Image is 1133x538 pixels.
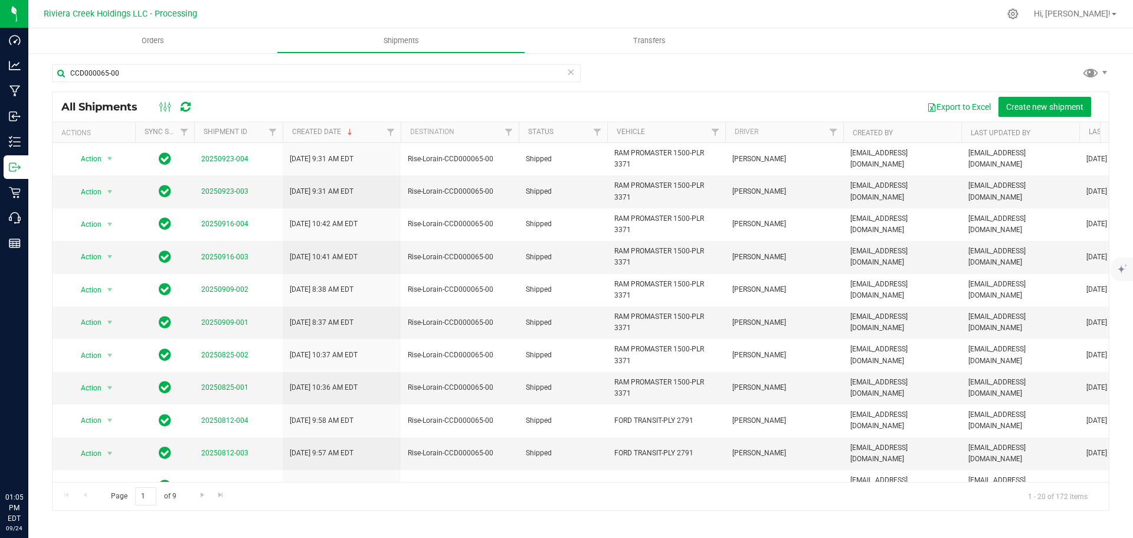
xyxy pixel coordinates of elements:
span: [EMAIL_ADDRESS][DOMAIN_NAME] [968,442,1072,465]
span: In Sync [159,347,171,363]
a: 20250812-003 [201,449,248,457]
a: Filter [824,122,843,142]
inline-svg: Inventory [9,136,21,148]
span: In Sync [159,151,171,167]
span: Action [70,347,102,364]
inline-svg: Analytics [9,60,21,71]
span: In Sync [159,249,171,265]
span: [EMAIL_ADDRESS][DOMAIN_NAME] [850,311,954,334]
span: [PERSON_NAME] [732,350,836,361]
span: Rise-Lorain-CCD000065-00 [408,284,512,295]
span: Shipments [368,35,435,46]
span: Transfers [617,35,682,46]
span: In Sync [159,379,171,396]
span: [PERSON_NAME] [732,448,836,459]
inline-svg: Inbound [9,110,21,122]
span: Action [70,478,102,494]
a: Filter [175,122,194,142]
span: Rise-Lorain-CCD000065-00 [408,317,512,328]
th: Destination [401,122,519,143]
span: RAM PROMASTER 1500-PLR 3371 [614,279,718,301]
span: In Sync [159,478,171,494]
span: Action [70,151,102,167]
input: 1 [135,487,156,506]
button: Create new shipment [998,97,1091,117]
span: [EMAIL_ADDRESS][DOMAIN_NAME] [850,246,954,268]
inline-svg: Dashboard [9,34,21,46]
span: [DATE] 9:57 AM EDT [290,448,353,459]
span: Rise-Lorain-CCD000065-00 [408,154,512,165]
span: [PERSON_NAME] [732,252,836,263]
a: Transfers [525,28,774,53]
a: 20250909-001 [201,318,248,327]
span: [DATE] 10:37 AM EDT [290,350,358,361]
a: Vehicle [617,128,645,136]
span: [EMAIL_ADDRESS][DOMAIN_NAME] [968,475,1072,497]
span: Shipped [526,219,600,230]
span: Rise-Lorain-CCD000065-00 [408,219,512,230]
span: All Shipments [61,100,149,113]
a: 20250923-004 [201,155,248,163]
span: [DATE] 9:31 AM EDT [290,186,353,197]
span: [DATE] 10:36 AM EDT [290,382,358,393]
span: Rise-Lorain-CCD000065-00 [408,350,512,361]
a: Go to the last page [212,487,230,503]
span: select [103,216,117,233]
span: FORD TRANSIT-PLY 2791 [614,481,718,492]
span: [DATE] 10:41 AM EDT [290,252,358,263]
a: Filter [499,122,519,142]
span: select [103,184,117,200]
span: RAM PROMASTER 1500-PLR 3371 [614,213,718,236]
a: Shipment ID [204,128,247,136]
span: [PERSON_NAME] [732,382,836,393]
div: Manage settings [1006,8,1020,19]
span: [PERSON_NAME] [732,415,836,426]
span: FORD TRANSIT-PLY 2791 [614,448,718,459]
span: [PERSON_NAME] [732,186,836,197]
span: [DATE] 9:58 AM EDT [290,415,353,426]
button: Export to Excel [919,97,998,117]
a: 20250825-002 [201,351,248,359]
span: FORD TRANSIT-PLY 2791 [614,415,718,426]
span: Riviera Creek Holdings LLC - Processing [44,9,197,19]
iframe: Resource center [12,444,47,479]
span: [EMAIL_ADDRESS][DOMAIN_NAME] [968,409,1072,432]
span: [PERSON_NAME] [732,317,836,328]
span: Rise-Lorain-CCD000065-00 [408,415,512,426]
a: 20250916-004 [201,220,248,228]
span: In Sync [159,216,171,232]
span: [EMAIL_ADDRESS][DOMAIN_NAME] [968,377,1072,399]
span: [EMAIL_ADDRESS][DOMAIN_NAME] [850,475,954,497]
span: Action [70,445,102,462]
span: In Sync [159,412,171,429]
a: 20250909-002 [201,285,248,294]
div: Actions [61,129,130,137]
span: [DATE] 9:31 AM EDT [290,154,353,165]
span: [DATE] 10:42 AM EDT [290,219,358,230]
span: Action [70,380,102,396]
inline-svg: Reports [9,237,21,249]
inline-svg: Call Center [9,212,21,224]
span: [EMAIL_ADDRESS][DOMAIN_NAME] [850,213,954,236]
span: select [103,249,117,265]
inline-svg: Manufacturing [9,85,21,97]
span: select [103,380,117,396]
span: [EMAIL_ADDRESS][DOMAIN_NAME] [968,344,1072,366]
span: In Sync [159,314,171,331]
span: Rise-Lorain-CCD000065-00 [408,382,512,393]
th: Driver [725,122,843,143]
span: Clear [566,64,575,80]
span: Action [70,314,102,331]
a: 20250812-004 [201,416,248,425]
span: Shipped [526,154,600,165]
span: RAM PROMASTER 1500-PLR 3371 [614,180,718,203]
span: Shipped [526,448,600,459]
span: In Sync [159,281,171,298]
a: Created Date [292,128,355,136]
span: [DATE] 8:38 AM EDT [290,284,353,295]
span: select [103,347,117,364]
a: Filter [263,122,283,142]
a: Shipments [277,28,525,53]
span: select [103,445,117,462]
span: Action [70,184,102,200]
